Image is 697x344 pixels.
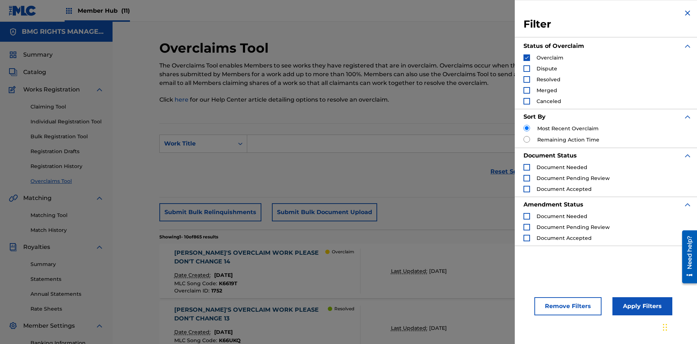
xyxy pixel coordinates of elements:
img: Matching [9,194,18,202]
img: checkbox [524,55,529,60]
a: Individual Registration Tool [30,118,104,126]
img: expand [683,112,692,121]
a: Summary [30,261,104,268]
span: Overclaim ID : [174,287,211,294]
div: Work Title [164,139,229,148]
span: Member Settings [23,322,75,330]
a: Registration History [30,163,104,170]
img: expand [683,42,692,50]
p: Date Created: [174,271,212,279]
img: expand [683,200,692,209]
span: Catalog [23,68,46,77]
form: Search Form [159,135,650,186]
span: Document Accepted [537,235,592,241]
p: Last Updated: [391,324,429,332]
a: Reset Search [487,164,534,180]
label: Most Recent Overclaim [537,125,599,132]
span: Matching [23,194,52,202]
strong: Document Status [523,152,577,159]
p: Showing 1 - 10 of 865 results [159,234,218,240]
a: Match History [30,226,104,234]
img: expand [95,243,104,251]
iframe: Resource Center [677,228,697,287]
img: MLC Logo [9,5,37,16]
img: expand [683,151,692,160]
h5: BMG RIGHTS MANAGEMENT US, LLC [22,28,104,36]
span: Summary [23,50,53,59]
p: The Overclaims Tool enables Members to see works they have registered that are in overclaim. Over... [159,61,537,87]
span: MLC Song Code : [174,280,219,287]
h2: Overclaims Tool [159,40,272,56]
img: Top Rightsholders [65,7,73,15]
a: SummarySummary [9,50,53,59]
iframe: Chat Widget [661,309,697,344]
p: Overclaim [332,249,354,255]
a: CatalogCatalog [9,68,46,77]
span: Canceled [537,98,561,105]
div: [PERSON_NAME]'S OVERCLAIM WORK PLEASE DON'T CHANGE 14 [174,249,326,266]
span: (11) [121,7,130,14]
a: here [175,96,190,103]
span: Royalties [23,243,50,251]
span: [DATE] [429,268,447,274]
img: Works Registration [9,85,18,94]
strong: Status of Overclaim [523,42,584,49]
button: Apply Filters [612,297,672,315]
span: MLC Song Code : [174,337,219,344]
div: [PERSON_NAME]'S OVERCLAIM WORK PLEASE DON'T CHANGE 13 [174,306,328,323]
img: close [683,9,692,17]
label: Remaining Action Time [537,136,599,144]
span: Document Needed [537,164,587,171]
a: Registration Drafts [30,148,104,155]
span: Merged [537,87,557,94]
span: Document Pending Review [537,175,610,181]
img: Member Settings [9,322,17,330]
strong: Amendment Status [523,201,583,208]
span: Overclaim [537,54,563,61]
h3: Filter [523,18,692,31]
a: Matching Tool [30,212,104,219]
img: Catalog [9,68,17,77]
a: Overclaims Tool [30,177,104,185]
img: expand [95,85,104,94]
img: Royalties [9,243,17,251]
img: Accounts [9,28,17,36]
p: Resolved [334,306,354,312]
a: Rate Sheets [30,305,104,313]
span: Document Pending Review [537,224,610,230]
span: [DATE] [429,325,447,331]
p: Click for our Help Center article detailing options to resolve an overclaim. [159,95,537,104]
span: [DATE] [214,272,233,278]
a: Statements [30,275,104,283]
img: expand [95,322,104,330]
span: K6619T [219,280,237,287]
strong: Sort By [523,113,546,120]
a: Claiming Tool [30,103,104,111]
span: Works Registration [23,85,80,94]
a: Annual Statements [30,290,104,298]
span: [DATE] [214,329,233,335]
span: Document Accepted [537,186,592,192]
span: Resolved [537,76,561,83]
button: Remove Filters [534,297,602,315]
button: Submit Bulk Relinquishments [159,203,261,221]
a: Bulk Registration Tool [30,133,104,140]
span: Dispute [537,65,557,72]
img: expand [95,194,104,202]
div: Drag [663,316,667,338]
span: Document Needed [537,213,587,220]
span: 1752 [211,287,222,294]
a: [PERSON_NAME]'S OVERCLAIM WORK PLEASE DON'T CHANGE 14Date Created:[DATE]MLC Song Code:K6619TOverc... [159,244,650,298]
span: K66UKQ [219,337,241,344]
span: Member Hub [78,7,130,15]
img: Summary [9,50,17,59]
button: Submit Bulk Document Upload [272,203,377,221]
p: Date Created: [174,328,212,336]
p: Last Updated: [391,267,429,275]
